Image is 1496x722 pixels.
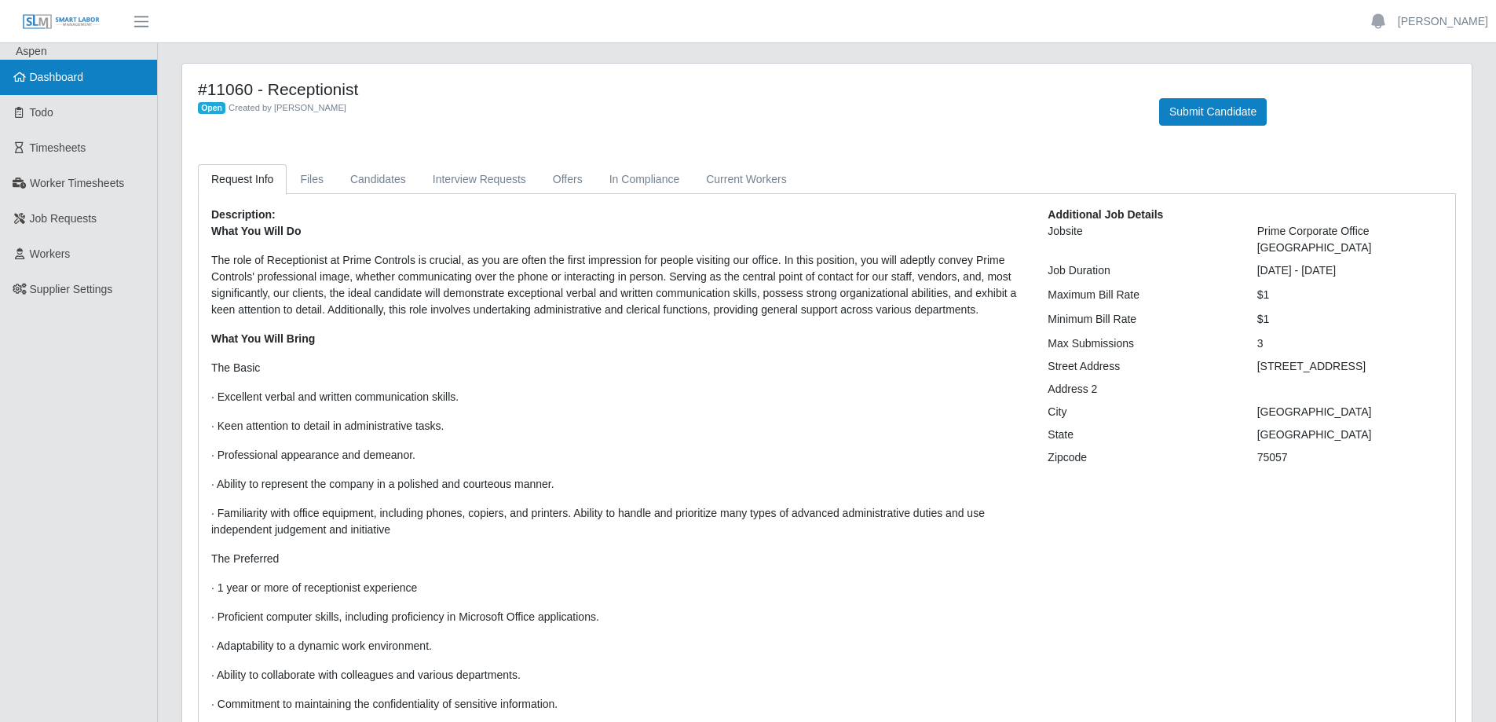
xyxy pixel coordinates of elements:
[1245,262,1454,279] div: [DATE] - [DATE]
[1398,13,1488,30] a: [PERSON_NAME]
[211,609,1024,625] p: · Proficient computer skills, including proficiency in Microsoft Office applications.
[1036,427,1245,443] div: State
[1245,287,1454,303] div: $1
[211,476,1024,493] p: · Ability to represent the company in a polished and courteous manner.
[229,103,346,112] span: Created by [PERSON_NAME]
[337,164,419,195] a: Candidates
[1036,287,1245,303] div: Maximum Bill Rate
[1245,335,1454,352] div: 3
[693,164,799,195] a: Current Workers
[211,696,1024,713] p: · Commitment to maintaining the confidentiality of sensitive information.
[30,177,124,189] span: Worker Timesheets
[211,208,276,221] b: Description:
[1245,223,1454,256] div: Prime Corporate Office [GEOGRAPHIC_DATA]
[211,447,1024,464] p: · Professional appearance and demeanor.
[1036,223,1245,256] div: Jobsite
[1036,358,1245,375] div: Street Address
[211,225,301,237] strong: What You Will Do
[211,505,1024,538] p: · Familiarity with office equipment, including phones, copiers, and printers. Ability to handle a...
[1036,381,1245,398] div: Address 2
[30,247,71,260] span: Workers
[211,638,1024,654] p: · Adaptability to a dynamic work environment.
[198,102,225,115] span: Open
[211,667,1024,684] p: · Ability to collaborate with colleagues and various departments.
[1036,262,1245,279] div: Job Duration
[1245,311,1454,328] div: $1
[16,45,47,57] span: Aspen
[30,141,86,154] span: Timesheets
[198,164,287,195] a: Request Info
[22,13,101,31] img: SLM Logo
[1245,427,1454,443] div: [GEOGRAPHIC_DATA]
[1048,208,1163,221] b: Additional Job Details
[1245,358,1454,375] div: [STREET_ADDRESS]
[198,79,1136,99] h4: #11060 - Receptionist
[287,164,337,195] a: Files
[1159,98,1267,126] button: Submit Candidate
[30,106,53,119] span: Todo
[596,164,693,195] a: In Compliance
[211,551,1024,567] p: The Preferred
[1245,404,1454,420] div: [GEOGRAPHIC_DATA]
[1245,449,1454,466] div: 75057
[211,389,1024,405] p: · Excellent verbal and written communication skills.
[540,164,596,195] a: Offers
[30,283,113,295] span: Supplier Settings
[30,71,84,83] span: Dashboard
[419,164,540,195] a: Interview Requests
[30,212,97,225] span: Job Requests
[1036,335,1245,352] div: Max Submissions
[1036,449,1245,466] div: Zipcode
[1036,404,1245,420] div: City
[211,580,1024,596] p: · 1 year or more of receptionist experience
[211,418,1024,434] p: · Keen attention to detail in administrative tasks.
[211,360,1024,376] p: The Basic
[211,332,315,345] strong: What You Will Bring
[1036,311,1245,328] div: Minimum Bill Rate
[211,252,1024,318] p: The role of Receptionist at Prime Controls is crucial, as you are often the first impression for ...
